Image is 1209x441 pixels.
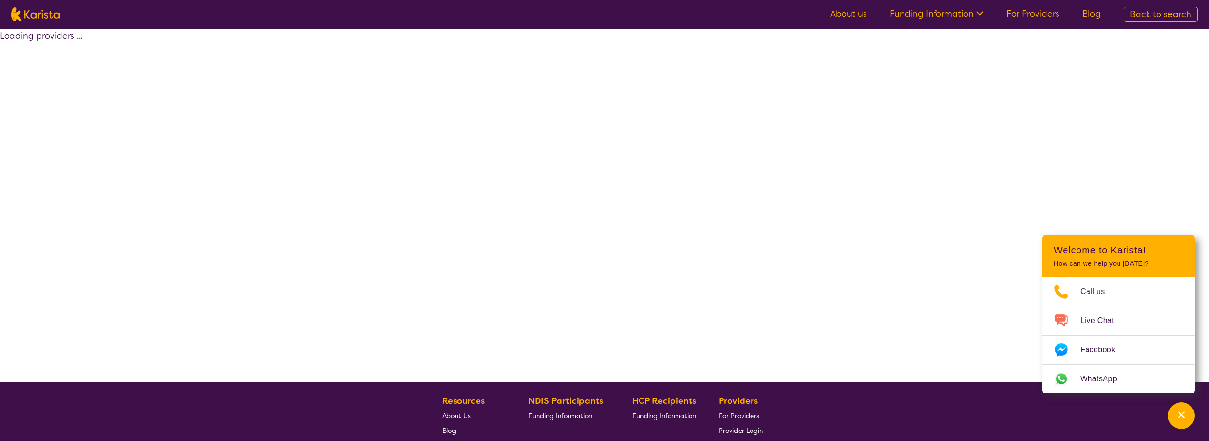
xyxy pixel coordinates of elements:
[1082,8,1101,20] a: Blog
[632,411,696,420] span: Funding Information
[442,426,456,435] span: Blog
[719,395,758,407] b: Providers
[1124,7,1198,22] a: Back to search
[442,423,506,438] a: Blog
[1080,343,1127,357] span: Facebook
[719,426,763,435] span: Provider Login
[528,408,610,423] a: Funding Information
[632,408,696,423] a: Funding Information
[1042,365,1195,393] a: Web link opens in a new tab.
[890,8,984,20] a: Funding Information
[632,395,696,407] b: HCP Recipients
[528,395,603,407] b: NDIS Participants
[1130,9,1191,20] span: Back to search
[1054,244,1183,256] h2: Welcome to Karista!
[1080,314,1126,328] span: Live Chat
[1054,260,1183,268] p: How can we help you [DATE]?
[11,7,60,21] img: Karista logo
[1042,235,1195,393] div: Channel Menu
[719,408,763,423] a: For Providers
[442,411,471,420] span: About Us
[1168,402,1195,429] button: Channel Menu
[442,408,506,423] a: About Us
[442,395,485,407] b: Resources
[1080,372,1128,386] span: WhatsApp
[830,8,867,20] a: About us
[528,411,592,420] span: Funding Information
[719,411,759,420] span: For Providers
[719,423,763,438] a: Provider Login
[1042,277,1195,393] ul: Choose channel
[1006,8,1059,20] a: For Providers
[1080,284,1117,299] span: Call us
